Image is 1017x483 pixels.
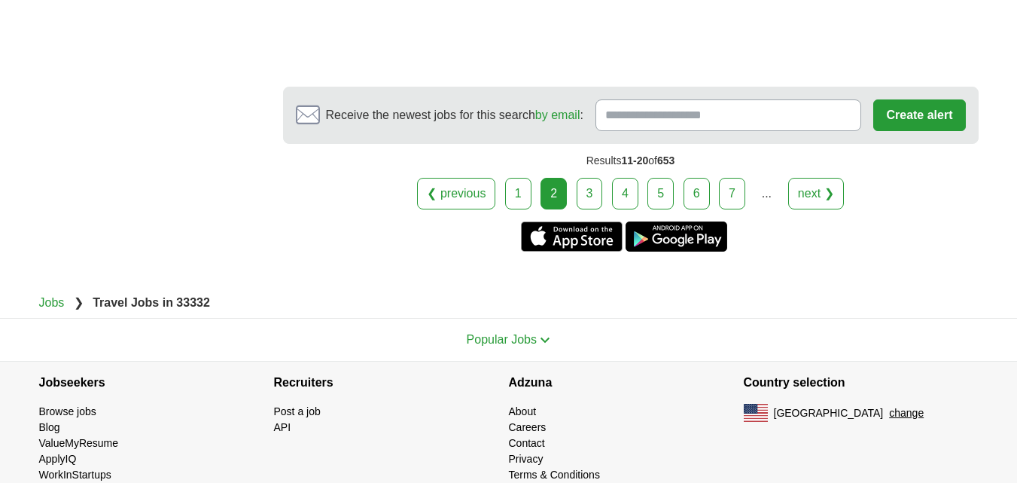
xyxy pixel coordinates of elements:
button: change [889,405,924,421]
img: US flag [744,404,768,422]
a: WorkInStartups [39,469,111,481]
a: Careers [509,421,547,433]
a: ❮ previous [417,178,495,209]
span: ❯ [74,296,84,309]
a: ValueMyResume [39,437,119,449]
a: Get the Android app [626,222,727,252]
span: 653 [657,154,674,167]
a: Post a job [274,405,321,417]
a: Contact [509,437,545,449]
a: Terms & Conditions [509,469,600,481]
a: 5 [647,178,674,209]
a: 7 [719,178,745,209]
span: 11-20 [621,154,648,167]
a: About [509,405,537,417]
button: Create alert [873,99,965,131]
span: Popular Jobs [467,333,537,346]
a: Jobs [39,296,65,309]
span: [GEOGRAPHIC_DATA] [774,405,884,421]
strong: Travel Jobs in 33332 [93,296,210,309]
a: 3 [577,178,603,209]
img: toggle icon [540,337,550,344]
a: next ❯ [788,178,844,209]
a: 6 [684,178,710,209]
a: API [274,421,291,433]
a: ApplyIQ [39,453,77,465]
div: Results of [283,144,979,178]
a: Privacy [509,453,544,465]
h4: Country selection [744,362,979,404]
div: 2 [540,178,567,209]
a: by email [535,109,580,121]
a: Blog [39,421,60,433]
a: Get the iPhone app [521,222,623,252]
a: 4 [612,178,638,209]
span: Receive the newest jobs for this search : [326,106,583,124]
div: ... [751,179,781,209]
a: 1 [505,178,531,209]
a: Browse jobs [39,405,96,417]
